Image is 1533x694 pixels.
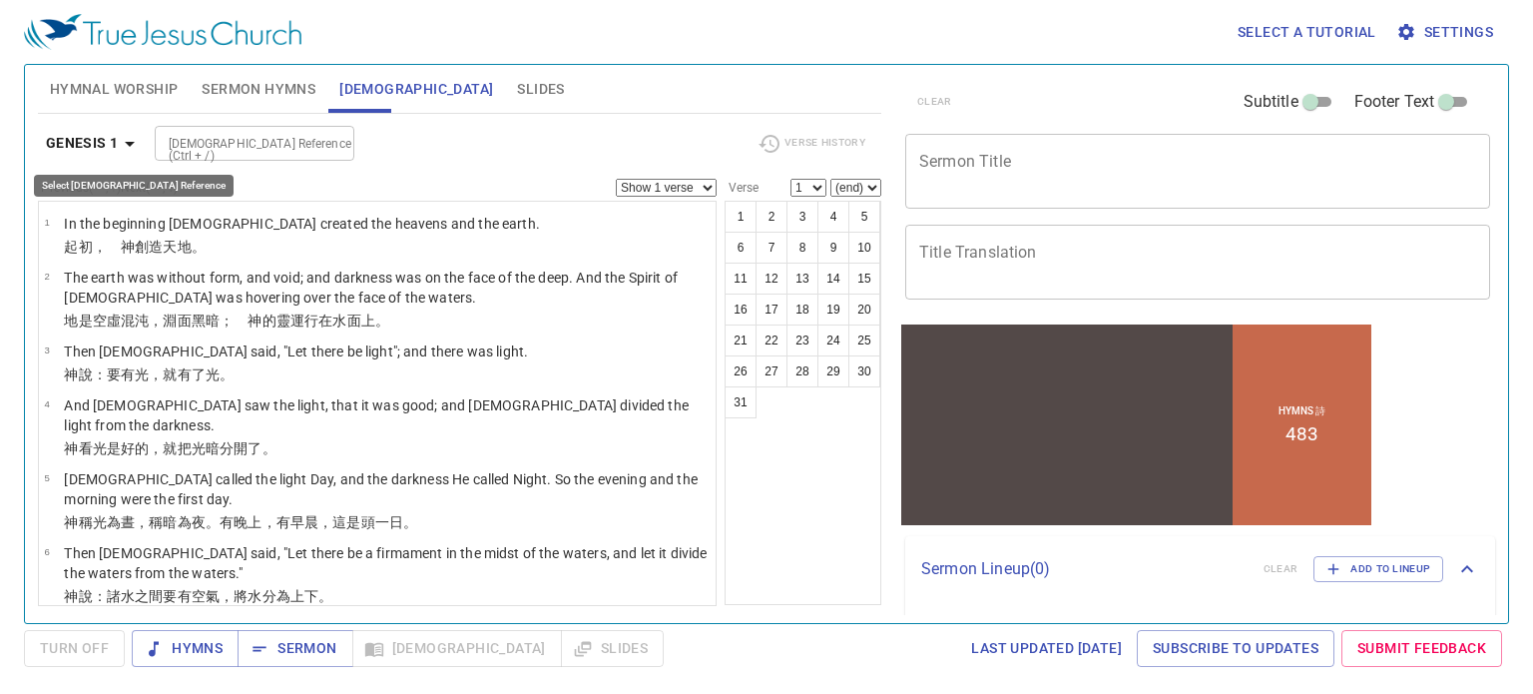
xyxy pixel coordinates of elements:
button: 8 [786,232,818,264]
span: Sermon [254,636,336,661]
button: 10 [848,232,880,264]
wh430: 稱 [79,514,418,530]
wh430: 說 [79,588,333,604]
wh3915: 。有晚上 [206,514,417,530]
button: Select a tutorial [1230,14,1384,51]
wh8414: 混沌 [121,313,389,329]
span: 4 [44,398,49,409]
button: 7 [756,232,787,264]
wh7121: 光 [93,514,418,530]
a: Subscribe to Updates [1137,630,1334,667]
span: [DEMOGRAPHIC_DATA] [339,77,493,102]
wh7549: ，將水 [220,588,332,604]
wh2822: ； 神 [220,313,389,329]
span: 6 [44,546,49,557]
wh430: 說 [79,366,235,382]
wh8415: 面 [178,313,389,329]
wh7220: 光 [93,440,276,456]
button: Sermon [238,630,352,667]
button: 21 [725,325,757,356]
wh559: ：要有 [93,366,235,382]
button: 4 [817,201,849,233]
button: Settings [1392,14,1501,51]
a: Submit Feedback [1341,630,1502,667]
p: 起初 [64,237,540,257]
input: Type Bible Reference [161,132,315,155]
p: 神 [64,438,710,458]
wh3117: ，稱 [135,514,417,530]
button: 1 [725,201,757,233]
wh2822: 分開了 [220,440,276,456]
wh1242: ，這是頭一 [318,514,417,530]
wh559: ：諸水 [93,588,333,604]
button: 22 [756,325,787,356]
button: 29 [817,355,849,387]
wh216: 為晝 [107,514,417,530]
span: Footer Text [1354,90,1435,114]
span: Slides [517,77,564,102]
p: 地 [64,311,710,331]
wh776: 是 [79,313,389,329]
span: Add to Lineup [1326,560,1430,578]
span: 2 [44,271,49,282]
p: 神 [64,586,710,606]
wh2822: 為夜 [178,514,418,530]
wh7121: 暗 [163,514,417,530]
wh1961: 光 [135,366,234,382]
wh5921: 。 [375,313,389,329]
button: 23 [786,325,818,356]
label: Previous (←, ↑) Next (→, ↓) [41,182,178,194]
span: 1 [44,217,49,228]
wh259: 日 [389,514,417,530]
iframe: from-child [897,321,1375,529]
wh7225: ， 神 [93,239,206,255]
button: 16 [725,294,757,326]
img: True Jesus Church [24,14,301,50]
p: Then [DEMOGRAPHIC_DATA] said, "Let there be light"; and there was light. [64,342,528,361]
wh216: 暗 [206,440,276,456]
wh216: ，就有了光 [149,366,234,382]
span: Last updated [DATE] [971,636,1122,661]
button: 15 [848,263,880,295]
button: 19 [817,294,849,326]
button: Add to Lineup [1313,556,1443,582]
button: 13 [786,263,818,295]
button: 11 [725,263,757,295]
button: 26 [725,355,757,387]
wh430: 的靈 [262,313,389,329]
wh7307: 運行 [290,313,389,329]
wh430: 看 [79,440,276,456]
button: 3 [786,201,818,233]
wh216: 是好的 [107,440,276,456]
button: 27 [756,355,787,387]
button: 31 [725,386,757,418]
wh6153: ，有早晨 [262,514,418,530]
button: 2 [756,201,787,233]
wh4325: 面 [347,313,389,329]
button: 9 [817,232,849,264]
wh1961: 空虛 [93,313,389,329]
wh216: 。 [220,366,234,382]
label: Verse [725,182,759,194]
span: Subtitle [1244,90,1298,114]
button: Genesis 1 [38,125,151,162]
span: Hymns [148,636,223,661]
span: Hymnal Worship [50,77,179,102]
button: 17 [756,294,787,326]
button: 28 [786,355,818,387]
wh922: ，淵 [149,313,389,329]
button: 6 [725,232,757,264]
p: The earth was without form, and void; and darkness was on the face of the deep. And the Spirit of... [64,268,710,308]
span: Settings [1400,20,1493,45]
button: 5 [848,201,880,233]
button: 12 [756,263,787,295]
wh6440: 上 [361,313,389,329]
wh6440: 黑暗 [192,313,389,329]
span: Sermon Hymns [202,77,315,102]
button: 24 [817,325,849,356]
p: 神 [64,512,710,532]
p: In the beginning [DEMOGRAPHIC_DATA] created the heavens and the earth. [64,214,540,234]
p: [DEMOGRAPHIC_DATA] called the light Day, and the darkness He called Night. So the evening and the... [64,469,710,509]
